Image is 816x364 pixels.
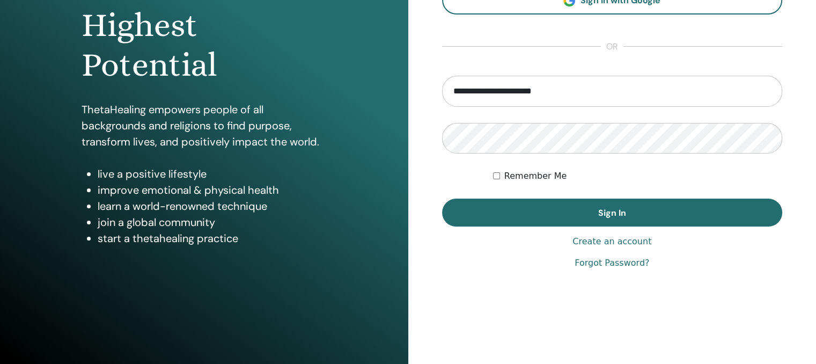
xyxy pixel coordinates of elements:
[493,170,782,183] div: Keep me authenticated indefinitely or until I manually logout
[98,198,327,214] li: learn a world-renowned technique
[98,182,327,198] li: improve emotional & physical health
[598,207,626,219] span: Sign In
[442,199,783,227] button: Sign In
[98,166,327,182] li: live a positive lifestyle
[98,230,327,246] li: start a thetahealing practice
[98,214,327,230] li: join a global community
[504,170,567,183] label: Remember Me
[82,101,327,150] p: ThetaHealing empowers people of all backgrounds and religions to find purpose, transform lives, a...
[601,40,623,53] span: or
[572,235,651,248] a: Create an account
[575,257,649,270] a: Forgot Password?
